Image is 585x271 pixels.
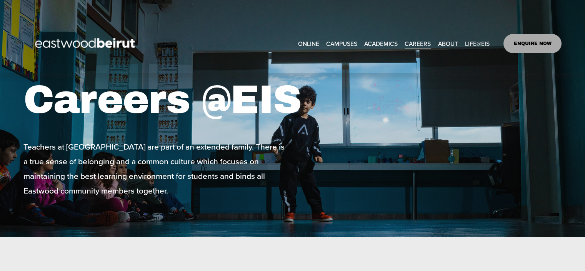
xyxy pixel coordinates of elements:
[326,38,357,49] span: CAMPUSES
[364,38,398,49] span: ACADEMICS
[503,34,562,53] a: ENQUIRE NOW
[438,38,458,49] span: ABOUT
[23,139,290,198] p: Teachers at [GEOGRAPHIC_DATA] are part of an extended family. There is a true sense of belonging ...
[364,37,398,49] a: folder dropdown
[23,24,149,63] img: EastwoodIS Global Site
[23,76,336,124] h1: Careers @EIS
[438,37,458,49] a: folder dropdown
[465,37,490,49] a: folder dropdown
[465,38,490,49] span: LIFE@EIS
[326,37,357,49] a: folder dropdown
[298,37,319,49] a: ONLINE
[405,37,431,49] a: CAREERS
